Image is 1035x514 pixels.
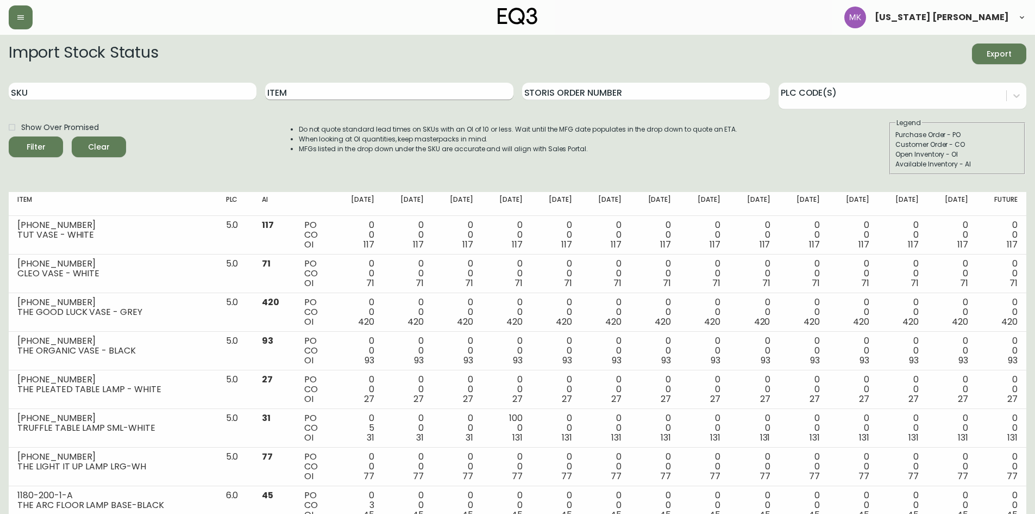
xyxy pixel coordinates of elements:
div: 0 0 [787,298,819,327]
div: 0 0 [540,452,572,481]
div: [PHONE_NUMBER] [17,336,209,346]
div: 0 0 [491,336,523,366]
th: [DATE] [581,192,630,216]
span: 27 [262,373,273,386]
th: Future [977,192,1026,216]
div: 0 0 [688,413,720,443]
div: 0 0 [441,298,473,327]
td: 5.0 [217,409,254,448]
div: 0 0 [589,259,622,288]
div: 0 0 [837,413,869,443]
div: 0 0 [887,452,919,481]
div: 0 0 [540,336,572,366]
span: 117 [760,238,770,251]
div: [PHONE_NUMBER] [17,413,209,423]
div: Purchase Order - PO [895,130,1019,140]
div: TRUFFLE TABLE LAMP SML-WHITE [17,423,209,433]
span: 131 [512,431,523,444]
div: 0 0 [787,336,819,366]
span: 71 [663,277,671,289]
div: 0 0 [936,452,968,481]
div: 0 0 [639,452,671,481]
div: 0 0 [787,452,819,481]
span: 420 [704,315,720,328]
th: [DATE] [680,192,729,216]
span: 117 [462,238,473,251]
div: PO CO [304,259,324,288]
button: Filter [9,137,63,157]
span: 27 [413,393,424,405]
th: [DATE] [432,192,482,216]
div: 0 0 [392,298,424,327]
div: 0 0 [936,298,968,327]
li: MFGs listed in the drop down under the SKU are accurate and will align with Sales Portal. [299,144,738,154]
span: 71 [712,277,720,289]
div: 0 0 [342,336,374,366]
span: 77 [1007,470,1018,482]
div: 0 0 [986,220,1018,250]
div: 0 0 [688,298,720,327]
span: 27 [810,393,820,405]
div: 0 0 [441,336,473,366]
span: 131 [859,431,869,444]
span: 131 [958,431,968,444]
div: 0 0 [837,259,869,288]
span: 420 [1001,315,1018,328]
div: 0 0 [738,375,770,404]
th: [DATE] [878,192,927,216]
div: 0 0 [787,259,819,288]
div: PO CO [304,220,324,250]
span: 71 [465,277,473,289]
div: 0 0 [688,375,720,404]
span: 77 [413,470,424,482]
span: 93 [414,354,424,367]
div: 0 0 [491,220,523,250]
div: 0 0 [589,452,622,481]
span: 131 [562,431,572,444]
td: 5.0 [217,293,254,332]
span: 77 [957,470,968,482]
span: 77 [858,470,869,482]
span: 93 [909,354,919,367]
span: 420 [407,315,424,328]
div: 0 0 [491,375,523,404]
span: 117 [363,238,374,251]
td: 5.0 [217,448,254,486]
span: 93 [612,354,622,367]
span: 93 [262,335,273,347]
div: 0 0 [936,336,968,366]
span: 71 [366,277,374,289]
div: 100 0 [491,413,523,443]
div: 0 0 [688,259,720,288]
span: OI [304,277,313,289]
span: 117 [262,219,274,231]
div: [PHONE_NUMBER] [17,452,209,462]
span: 77 [809,470,820,482]
div: 0 0 [540,259,572,288]
span: 131 [760,431,770,444]
span: 420 [804,315,820,328]
div: 0 0 [887,259,919,288]
div: 0 0 [392,452,424,481]
button: Clear [72,137,126,157]
div: 0 0 [639,220,671,250]
li: Do not quote standard lead times on SKUs with an OI of 10 or less. Wait until the MFG date popula... [299,125,738,134]
div: 0 0 [986,413,1018,443]
div: 0 0 [589,336,622,366]
div: 0 0 [392,413,424,443]
span: 27 [611,393,622,405]
span: 77 [660,470,671,482]
div: 0 0 [986,259,1018,288]
span: 31 [367,431,374,444]
span: [US_STATE] [PERSON_NAME] [875,13,1009,22]
div: 0 0 [837,336,869,366]
span: 420 [506,315,523,328]
div: PO CO [304,375,324,404]
span: 77 [611,470,622,482]
span: 117 [957,238,968,251]
th: [DATE] [729,192,779,216]
span: 93 [661,354,671,367]
div: 0 0 [887,413,919,443]
span: 131 [710,431,720,444]
div: 0 0 [441,259,473,288]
